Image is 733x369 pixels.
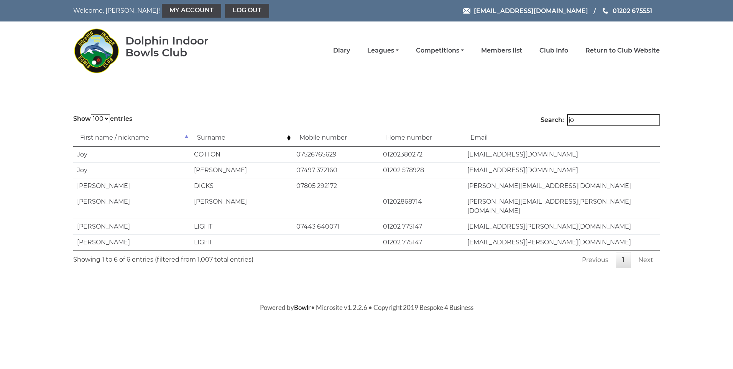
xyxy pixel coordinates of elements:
[575,252,615,268] a: Previous
[73,114,132,124] label: Show entries
[73,24,119,77] img: Dolphin Indoor Bowls Club
[541,114,660,126] label: Search:
[463,8,470,14] img: Email
[73,4,311,18] nav: Welcome, [PERSON_NAME]!
[463,194,660,219] td: [PERSON_NAME][EMAIL_ADDRESS][PERSON_NAME][DOMAIN_NAME]
[125,35,233,59] div: Dolphin Indoor Bowls Club
[190,129,293,147] td: Surname: activate to sort column ascending
[474,7,588,14] span: [EMAIL_ADDRESS][DOMAIN_NAME]
[463,219,660,234] td: [EMAIL_ADDRESS][PERSON_NAME][DOMAIN_NAME]
[463,178,660,194] td: [PERSON_NAME][EMAIL_ADDRESS][DOMAIN_NAME]
[481,46,522,55] a: Members list
[294,303,311,311] a: Bowlr
[293,178,379,194] td: 07805 292172
[73,178,190,194] td: [PERSON_NAME]
[73,129,190,147] td: First name / nickname: activate to sort column descending
[379,219,463,234] td: 01202 775147
[293,162,379,178] td: 07497 372160
[73,250,253,264] div: Showing 1 to 6 of 6 entries (filtered from 1,007 total entries)
[379,194,463,219] td: 01202868714
[616,252,631,268] a: 1
[379,234,463,250] td: 01202 775147
[73,219,190,234] td: [PERSON_NAME]
[190,194,293,219] td: [PERSON_NAME]
[190,178,293,194] td: DICKS
[463,147,660,162] td: [EMAIL_ADDRESS][DOMAIN_NAME]
[463,162,660,178] td: [EMAIL_ADDRESS][DOMAIN_NAME]
[379,162,463,178] td: 01202 578928
[379,129,463,147] td: Home number
[260,303,473,311] span: Powered by • Microsite v1.2.2.6 • Copyright 2019 Bespoke 4 Business
[603,8,608,14] img: Phone us
[585,46,660,55] a: Return to Club Website
[162,4,221,18] a: My Account
[293,147,379,162] td: 07526765629
[539,46,568,55] a: Club Info
[333,46,350,55] a: Diary
[73,147,190,162] td: Joy
[190,234,293,250] td: LIGHT
[190,162,293,178] td: [PERSON_NAME]
[463,129,660,147] td: Email
[91,114,110,123] select: Showentries
[293,219,379,234] td: 07443 640071
[190,219,293,234] td: LIGHT
[293,129,379,147] td: Mobile number
[416,46,464,55] a: Competitions
[632,252,660,268] a: Next
[225,4,269,18] a: Log out
[379,147,463,162] td: 01202380272
[73,162,190,178] td: Joy
[567,114,660,126] input: Search:
[463,234,660,250] td: [EMAIL_ADDRESS][PERSON_NAME][DOMAIN_NAME]
[463,6,588,16] a: Email [EMAIL_ADDRESS][DOMAIN_NAME]
[73,194,190,219] td: [PERSON_NAME]
[190,147,293,162] td: COTTON
[367,46,399,55] a: Leagues
[73,234,190,250] td: [PERSON_NAME]
[602,6,652,16] a: Phone us 01202 675551
[613,7,652,14] span: 01202 675551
